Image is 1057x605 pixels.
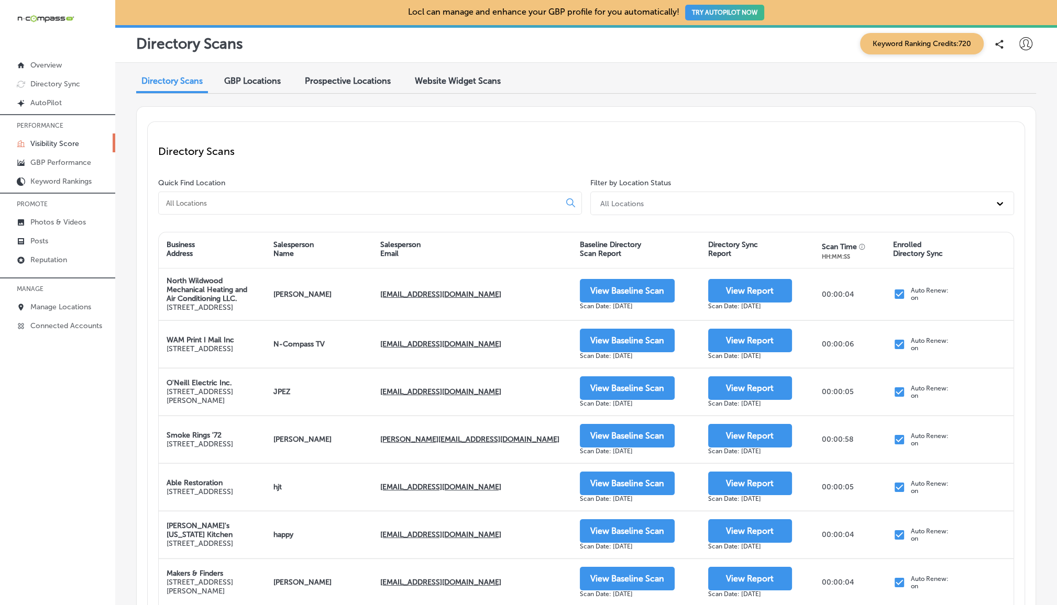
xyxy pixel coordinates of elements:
strong: [EMAIL_ADDRESS][DOMAIN_NAME] [380,483,501,491]
p: [STREET_ADDRESS][PERSON_NAME] [167,578,258,596]
button: View Report [708,279,792,302]
a: View Report [708,575,792,584]
button: View Baseline Scan [580,567,675,590]
strong: [EMAIL_ADDRESS][DOMAIN_NAME] [380,578,501,587]
div: Baseline Directory Scan Report [580,240,641,258]
a: View Report [708,384,792,393]
p: GBP Performance [30,158,91,167]
button: View Baseline Scan [580,376,675,400]
img: 660ab0bf-5cc7-4cb8-ba1c-48b5ae0f18e60NCTV_CLogo_TV_Black_-500x88.png [17,14,74,24]
span: Website Widget Scans [415,76,501,86]
strong: Able Restoration [167,478,223,487]
button: View Report [708,329,792,352]
span: Directory Scans [141,76,203,86]
p: Directory Sync [30,80,80,88]
button: View Baseline Scan [580,424,675,447]
button: View Baseline Scan [580,519,675,543]
p: Directory Scans [136,35,243,52]
a: View Report [708,479,792,488]
strong: [EMAIL_ADDRESS][DOMAIN_NAME] [380,290,501,299]
button: View Report [708,424,792,447]
strong: North Wildwood Mechanical Heating and Air Conditioning LLC. [167,276,247,303]
div: HH:MM:SS [822,253,868,260]
input: All Locations [165,198,558,208]
a: View Baseline Scan [580,575,675,584]
strong: [PERSON_NAME]'s [US_STATE] Kitchen [167,521,233,539]
a: View Baseline Scan [580,287,675,296]
button: View Baseline Scan [580,279,675,302]
p: [STREET_ADDRESS] [167,344,234,353]
div: All Locations [600,199,644,208]
strong: [PERSON_NAME] [273,290,332,299]
div: Scan Date: [DATE] [580,495,675,502]
p: Connected Accounts [30,321,102,330]
p: 00:00:58 [822,435,853,444]
div: Scan Date: [DATE] [708,447,792,455]
p: Auto Renew: on [911,287,949,301]
div: Scan Date: [DATE] [580,302,675,310]
p: Manage Locations [30,302,91,311]
div: Scan Date: [DATE] [708,543,792,550]
span: GBP Locations [224,76,281,86]
p: Directory Scans [158,145,1014,158]
button: View Report [708,376,792,400]
strong: [PERSON_NAME][EMAIL_ADDRESS][DOMAIN_NAME] [380,435,559,444]
div: Scan Date: [DATE] [580,400,675,407]
strong: [EMAIL_ADDRESS][DOMAIN_NAME] [380,387,501,396]
div: Salesperson Email [380,240,421,258]
div: Scan Date: [DATE] [708,495,792,502]
p: Posts [30,237,48,245]
p: Keyword Rankings [30,177,92,186]
button: View Report [708,472,792,495]
span: Prospective Locations [305,76,391,86]
div: Scan Date: [DATE] [580,543,675,550]
p: Visibility Score [30,139,79,148]
p: 00:00:04 [822,578,854,587]
a: View Baseline Scan [580,432,675,441]
a: View Baseline Scan [580,384,675,393]
a: View Report [708,432,792,441]
div: Scan Date: [DATE] [708,352,792,360]
p: Reputation [30,255,67,264]
div: Scan Date: [DATE] [708,590,792,598]
button: View Report [708,567,792,590]
p: 00:00:04 [822,290,854,299]
div: Scan Date: [DATE] [580,447,675,455]
a: View Baseline Scan [580,337,675,345]
p: 00:00:04 [822,530,854,539]
div: Scan Date: [DATE] [708,302,792,310]
button: Displays the total time taken to generate this report. [859,242,868,249]
a: View Baseline Scan [580,479,675,488]
div: Salesperson Name [273,240,314,258]
div: Scan Date: [DATE] [708,400,792,407]
div: Scan Date: [DATE] [580,352,675,360]
strong: hjt [273,483,282,491]
strong: Smoke Rings '72 [167,431,222,440]
p: Photos & Videos [30,218,86,227]
button: View Baseline Scan [580,472,675,495]
p: 00:00:05 [822,483,854,491]
p: [STREET_ADDRESS] [167,440,233,449]
strong: happy [273,530,293,539]
p: [STREET_ADDRESS] [167,539,258,548]
strong: JPEZ [273,387,290,396]
p: [STREET_ADDRESS][PERSON_NAME] [167,387,258,405]
p: Auto Renew: on [911,575,949,590]
strong: Makers & Finders [167,569,223,578]
p: 00:00:05 [822,387,854,396]
p: Auto Renew: on [911,432,949,447]
p: Auto Renew: on [911,480,949,495]
p: Auto Renew: on [911,528,949,542]
strong: O'Neill Electric Inc. [167,378,232,387]
p: [STREET_ADDRESS] [167,303,258,312]
strong: WAM Print I Mail Inc [167,335,234,344]
p: Auto Renew: on [911,385,949,399]
a: View Report [708,287,792,296]
div: Business Address [167,240,195,258]
p: 00:00:06 [822,340,854,349]
button: View Report [708,519,792,543]
span: Keyword Ranking Credits: 720 [860,33,984,54]
p: Overview [30,61,62,70]
strong: [PERSON_NAME] [273,578,332,587]
strong: N-Compass TV [273,340,325,349]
